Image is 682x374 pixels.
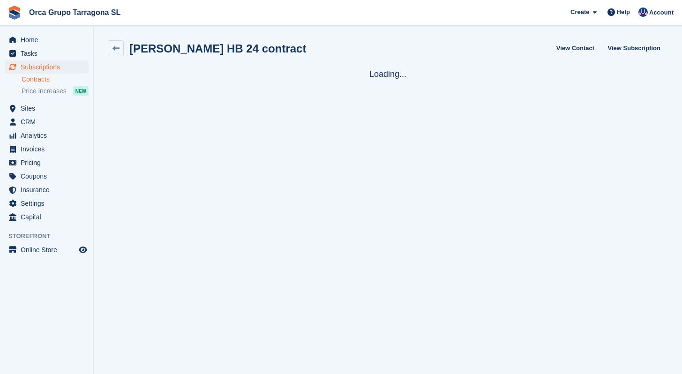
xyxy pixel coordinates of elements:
a: menu [5,60,89,74]
a: menu [5,47,89,60]
span: Analytics [21,129,77,142]
span: Settings [21,197,77,210]
a: menu [5,183,89,196]
span: Invoices [21,142,77,156]
a: menu [5,243,89,256]
a: menu [5,129,89,142]
a: Contracts [22,75,89,84]
a: Preview store [77,244,89,255]
span: Account [649,8,674,17]
a: menu [5,210,89,224]
img: ADMIN MANAGMENT [638,7,648,17]
div: Loading... [108,67,668,81]
a: menu [5,156,89,169]
span: Home [21,33,77,46]
a: View Contact [553,40,598,56]
a: menu [5,33,89,46]
span: Coupons [21,170,77,183]
span: Online Store [21,243,77,256]
h2: [PERSON_NAME] HB 24 contract [129,42,306,55]
a: menu [5,170,89,183]
a: Price increases NEW [22,86,89,96]
a: menu [5,102,89,115]
span: Create [570,7,589,17]
a: menu [5,197,89,210]
span: Tasks [21,47,77,60]
div: NEW [73,86,89,96]
span: Sites [21,102,77,115]
a: View Subscription [604,40,664,56]
span: Price increases [22,87,67,96]
span: Capital [21,210,77,224]
span: Insurance [21,183,77,196]
span: Pricing [21,156,77,169]
span: Storefront [8,232,93,241]
span: Subscriptions [21,60,77,74]
a: menu [5,115,89,128]
a: Orca Grupo Tarragona SL [25,5,124,20]
a: menu [5,142,89,156]
span: CRM [21,115,77,128]
img: stora-icon-8386f47178a22dfd0bd8f6a31ec36ba5ce8667c1dd55bd0f319d3a0aa187defe.svg [7,6,22,20]
span: Help [617,7,630,17]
